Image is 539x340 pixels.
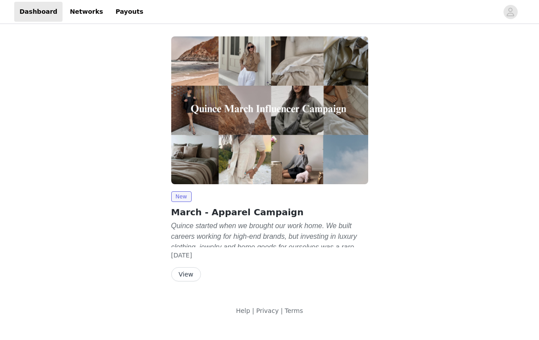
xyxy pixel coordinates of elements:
[252,307,254,314] span: |
[171,191,192,202] span: New
[171,222,360,283] em: Quince started when we brought our work home. We built careers working for high-end brands, but i...
[171,206,368,219] h2: March - Apparel Campaign
[171,252,192,259] span: [DATE]
[281,307,283,314] span: |
[256,307,279,314] a: Privacy
[171,36,368,184] img: Quince (Shopify)
[285,307,303,314] a: Terms
[14,2,63,22] a: Dashboard
[506,5,515,19] div: avatar
[236,307,250,314] a: Help
[171,267,201,281] button: View
[64,2,108,22] a: Networks
[110,2,149,22] a: Payouts
[171,271,201,278] a: View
